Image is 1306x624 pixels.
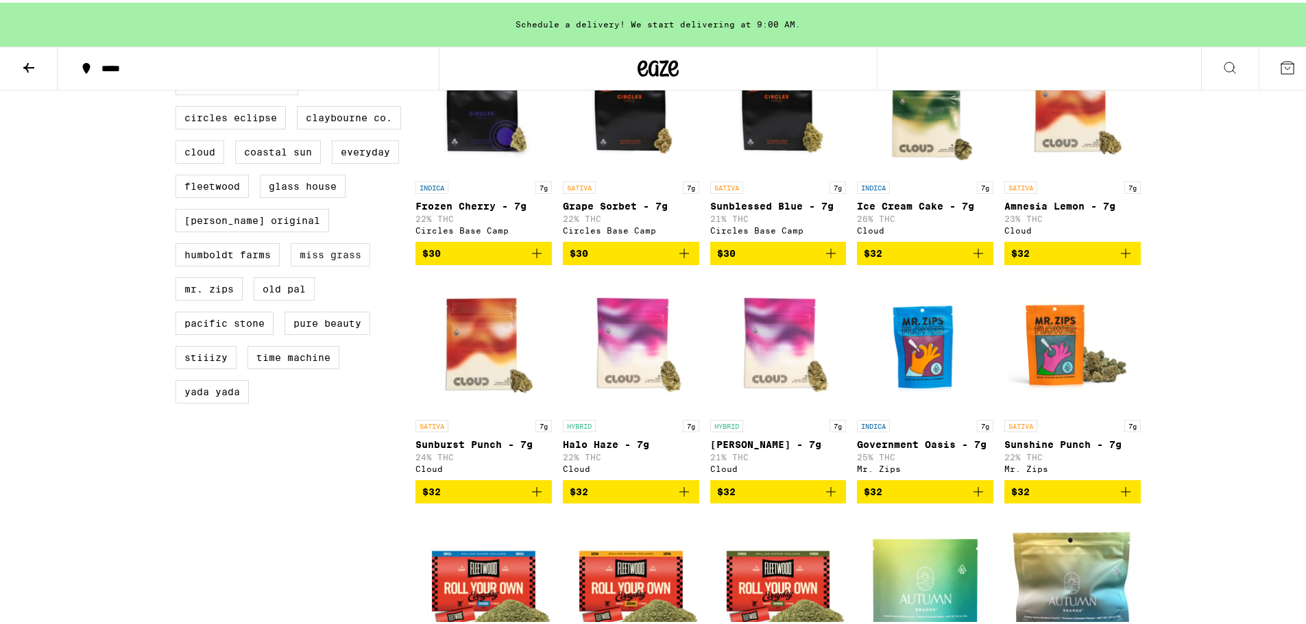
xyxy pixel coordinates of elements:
[332,138,399,161] label: Everyday
[176,309,274,332] label: Pacific Stone
[1004,35,1141,172] img: Cloud - Amnesia Lemon - 7g
[1004,273,1141,477] a: Open page for Sunshine Punch - 7g from Mr. Zips
[857,273,993,477] a: Open page for Government Oasis - 7g from Mr. Zips
[415,273,552,410] img: Cloud - Sunburst Punch - 7g
[415,273,552,477] a: Open page for Sunburst Punch - 7g from Cloud
[563,436,699,447] p: Halo Haze - 7g
[415,462,552,471] div: Cloud
[857,462,993,471] div: Mr. Zips
[176,343,237,366] label: STIIIZY
[297,103,401,127] label: Claybourne Co.
[717,484,736,495] span: $32
[247,343,339,366] label: Time Machine
[1004,450,1141,459] p: 22% THC
[683,417,699,429] p: 7g
[1004,198,1141,209] p: Amnesia Lemon - 7g
[563,212,699,221] p: 22% THC
[1011,245,1030,256] span: $32
[563,239,699,262] button: Add to bag
[710,417,743,429] p: HYBRID
[415,477,552,501] button: Add to bag
[563,35,699,239] a: Open page for Grape Sorbet - 7g from Circles Base Camp
[415,239,552,262] button: Add to bag
[8,10,99,21] span: Hi. Need any help?
[710,273,847,410] img: Cloud - Runtz - 7g
[415,35,552,239] a: Open page for Frozen Cherry - 7g from Circles Base Camp
[1004,417,1037,429] p: SATIVA
[710,179,743,191] p: SATIVA
[864,484,882,495] span: $32
[857,450,993,459] p: 25% THC
[710,450,847,459] p: 21% THC
[422,484,441,495] span: $32
[1004,273,1141,410] img: Mr. Zips - Sunshine Punch - 7g
[857,35,993,239] a: Open page for Ice Cream Cake - 7g from Cloud
[176,275,243,298] label: Mr. Zips
[563,223,699,232] div: Circles Base Camp
[563,417,596,429] p: HYBRID
[1004,223,1141,232] div: Cloud
[415,212,552,221] p: 22% THC
[1124,179,1141,191] p: 7g
[857,198,993,209] p: Ice Cream Cake - 7g
[535,417,552,429] p: 7g
[710,436,847,447] p: [PERSON_NAME] - 7g
[710,239,847,262] button: Add to bag
[563,477,699,501] button: Add to bag
[830,179,846,191] p: 7g
[563,35,699,172] img: Circles Base Camp - Grape Sorbet - 7g
[176,172,249,195] label: Fleetwood
[857,239,993,262] button: Add to bag
[710,273,847,477] a: Open page for Runtz - 7g from Cloud
[857,35,993,172] img: Cloud - Ice Cream Cake - 7g
[563,462,699,471] div: Cloud
[176,206,329,229] label: [PERSON_NAME] Original
[254,275,315,298] label: Old Pal
[857,179,890,191] p: INDICA
[291,240,370,264] label: Miss Grass
[563,198,699,209] p: Grape Sorbet - 7g
[1004,477,1141,501] button: Add to bag
[535,179,552,191] p: 7g
[260,172,346,195] label: Glass House
[710,212,847,221] p: 21% THC
[1004,462,1141,471] div: Mr. Zips
[857,273,993,410] img: Mr. Zips - Government Oasis - 7g
[1011,484,1030,495] span: $32
[415,417,448,429] p: SATIVA
[857,417,890,429] p: INDICA
[176,138,224,161] label: Cloud
[710,35,847,239] a: Open page for Sunblessed Blue - 7g from Circles Base Camp
[1004,239,1141,262] button: Add to bag
[857,212,993,221] p: 26% THC
[235,138,321,161] label: Coastal Sun
[857,223,993,232] div: Cloud
[710,198,847,209] p: Sunblessed Blue - 7g
[710,35,847,172] img: Circles Base Camp - Sunblessed Blue - 7g
[570,245,588,256] span: $30
[1004,35,1141,239] a: Open page for Amnesia Lemon - 7g from Cloud
[830,417,846,429] p: 7g
[857,436,993,447] p: Government Oasis - 7g
[710,462,847,471] div: Cloud
[422,245,441,256] span: $30
[710,477,847,501] button: Add to bag
[1004,179,1037,191] p: SATIVA
[977,417,993,429] p: 7g
[683,179,699,191] p: 7g
[717,245,736,256] span: $30
[710,223,847,232] div: Circles Base Camp
[176,103,286,127] label: Circles Eclipse
[1004,212,1141,221] p: 23% THC
[176,377,249,401] label: Yada Yada
[285,309,370,332] label: Pure Beauty
[415,198,552,209] p: Frozen Cherry - 7g
[864,245,882,256] span: $32
[415,436,552,447] p: Sunburst Punch - 7g
[570,484,588,495] span: $32
[1124,417,1141,429] p: 7g
[176,240,280,264] label: Humboldt Farms
[563,450,699,459] p: 22% THC
[977,179,993,191] p: 7g
[1004,436,1141,447] p: Sunshine Punch - 7g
